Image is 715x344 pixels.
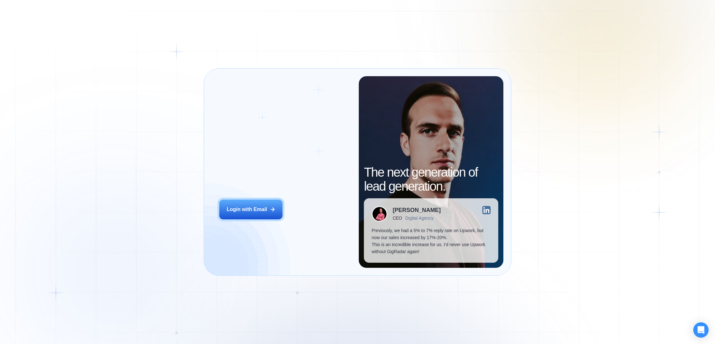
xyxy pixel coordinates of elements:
h2: The next generation of lead generation. [364,165,498,193]
div: Digital Agency [405,216,433,221]
div: Login with Email [227,206,267,213]
button: Login with Email [219,200,282,219]
div: CEO [393,216,402,221]
p: Previously, we had a 5% to 7% reply rate on Upwork, but now our sales increased by 17%-20%. This ... [372,227,490,255]
div: Open Intercom Messenger [693,322,709,338]
div: [PERSON_NAME] [393,207,441,213]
